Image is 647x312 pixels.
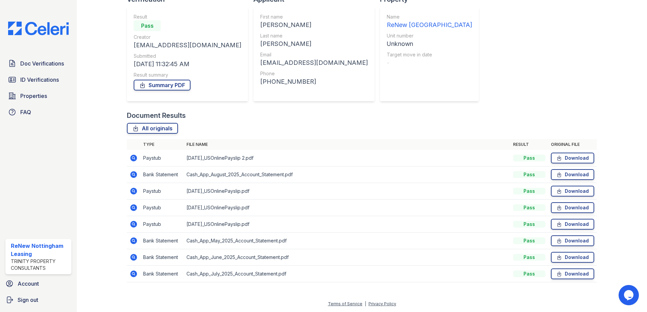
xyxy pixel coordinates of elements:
div: ReNew [GEOGRAPHIC_DATA] [387,20,472,30]
div: Pass [513,155,545,161]
a: Download [551,235,594,246]
td: Cash_App_May_2025_Account_Statement.pdf [184,233,510,249]
div: Pass [513,221,545,228]
div: [PERSON_NAME] [260,20,368,30]
div: Pass [513,171,545,178]
td: Bank Statement [140,266,184,282]
div: [EMAIL_ADDRESS][DOMAIN_NAME] [134,41,241,50]
div: Unit number [387,32,472,39]
div: Document Results [127,111,186,120]
td: Bank Statement [140,166,184,183]
th: File name [184,139,510,150]
div: Pass [513,204,545,211]
a: ID Verifications [5,73,71,86]
a: Name ReNew [GEOGRAPHIC_DATA] [387,14,472,30]
a: Summary PDF [134,80,191,90]
div: [EMAIL_ADDRESS][DOMAIN_NAME] [260,58,368,68]
div: Target move in date [387,51,472,58]
td: Paystub [140,150,184,166]
div: Email [260,51,368,58]
div: Creator [134,34,241,41]
a: Account [3,277,74,290]
a: Download [551,186,594,197]
a: Properties [5,89,71,103]
div: [PERSON_NAME] [260,39,368,49]
td: [DATE]_USOnlinePayslip 2.pdf [184,150,510,166]
div: Pass [513,188,545,194]
div: Result [134,14,241,20]
div: Trinity Property Consultants [11,258,69,271]
td: Bank Statement [140,249,184,266]
th: Type [140,139,184,150]
div: First name [260,14,368,20]
a: FAQ [5,105,71,119]
span: Properties [20,92,47,100]
td: Paystub [140,216,184,233]
div: [DATE] 11:32:45 AM [134,59,241,69]
td: Cash_App_July_2025_Account_Statement.pdf [184,266,510,282]
a: Download [551,169,594,180]
div: Pass [513,254,545,261]
span: Sign out [18,296,38,304]
div: Name [387,14,472,20]
a: Sign out [3,293,74,307]
td: Cash_App_June_2025_Account_Statement.pdf [184,249,510,266]
iframe: chat widget [619,285,640,305]
img: CE_Logo_Blue-a8612792a0a2168367f1c8372b55b34899dd931a85d93a1a3d3e32e68fde9ad4.png [3,22,74,35]
th: Result [510,139,548,150]
td: Paystub [140,183,184,200]
td: Bank Statement [140,233,184,249]
td: [DATE]_USOnlinePayslip.pdf [184,200,510,216]
td: Cash_App_August_2025_Account_Statement.pdf [184,166,510,183]
div: Pass [134,20,161,31]
a: Download [551,252,594,263]
div: Pass [513,270,545,277]
span: Doc Verifications [20,59,64,68]
a: Download [551,153,594,163]
td: Paystub [140,200,184,216]
a: Download [551,268,594,279]
div: Unknown [387,39,472,49]
div: Result summary [134,72,241,78]
a: Privacy Policy [369,301,396,306]
a: All originals [127,123,178,134]
a: Download [551,219,594,230]
div: - [387,58,472,68]
div: ReNew Nottingham Leasing [11,242,69,258]
div: [PHONE_NUMBER] [260,77,368,86]
span: Account [18,280,39,288]
div: Last name [260,32,368,39]
div: Phone [260,70,368,77]
a: Terms of Service [328,301,362,306]
th: Original file [548,139,597,150]
td: [DATE]_USOnlinePayslip.pdf [184,183,510,200]
div: Submitted [134,53,241,59]
span: ID Verifications [20,76,59,84]
a: Doc Verifications [5,57,71,70]
td: [DATE]_USOnlinePayslip.pdf [184,216,510,233]
span: FAQ [20,108,31,116]
div: | [365,301,366,306]
a: Download [551,202,594,213]
div: Pass [513,237,545,244]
